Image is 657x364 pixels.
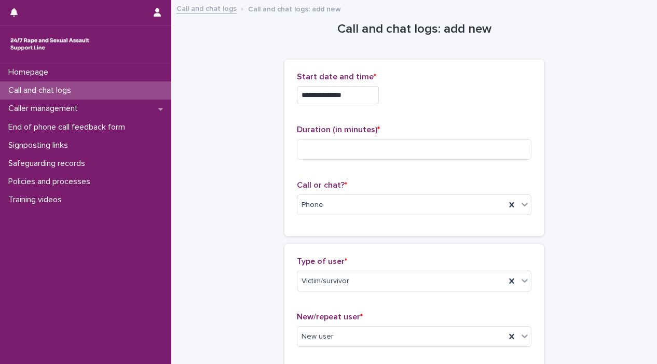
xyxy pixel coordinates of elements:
[4,104,86,114] p: Caller management
[4,141,76,150] p: Signposting links
[297,73,376,81] span: Start date and time
[176,2,237,14] a: Call and chat logs
[4,177,99,187] p: Policies and processes
[4,86,79,95] p: Call and chat logs
[8,34,91,54] img: rhQMoQhaT3yELyF149Cw
[297,125,380,134] span: Duration (in minutes)
[284,22,544,37] h1: Call and chat logs: add new
[302,276,349,287] span: Victim/survivor
[297,181,347,189] span: Call or chat?
[302,331,334,342] span: New user
[4,195,70,205] p: Training videos
[297,313,363,321] span: New/repeat user
[4,159,93,169] p: Safeguarding records
[297,257,347,265] span: Type of user
[4,67,57,77] p: Homepage
[4,122,133,132] p: End of phone call feedback form
[302,200,323,211] span: Phone
[248,3,341,14] p: Call and chat logs: add new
